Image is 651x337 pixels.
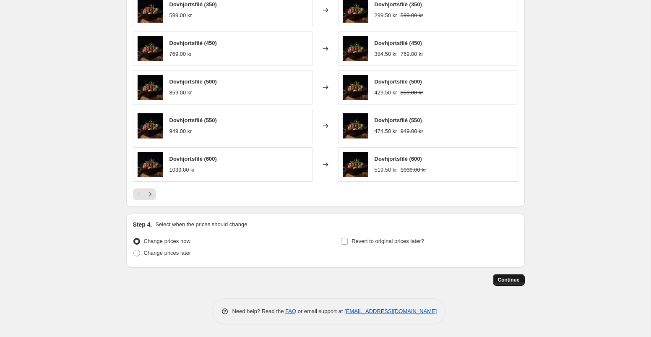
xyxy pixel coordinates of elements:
[401,50,423,58] strike: 769.00 kr
[375,156,422,162] span: Dovhjortsfilé (600)
[498,277,520,283] span: Continue
[169,78,217,85] span: Dovhjortsfilé (500)
[169,166,195,174] div: 1039.00 kr
[169,127,192,136] div: 949.00 kr
[133,188,156,200] nav: Pagination
[493,274,525,286] button: Continue
[343,152,368,177] img: deer-fillet-cooked-1_80x.jpg
[375,11,397,20] div: 299.50 kr
[133,220,152,229] h2: Step 4.
[144,250,191,256] span: Change prices later
[375,50,397,58] div: 384.50 kr
[375,40,422,46] span: Dovhjortsfilé (450)
[169,11,192,20] div: 599.00 kr
[138,152,163,177] img: deer-fillet-cooked-1_80x.jpg
[144,188,156,200] button: Next
[401,11,423,20] strike: 599.00 kr
[401,127,423,136] strike: 949.00 kr
[375,89,397,97] div: 429.50 kr
[169,50,192,58] div: 769.00 kr
[138,75,163,100] img: deer-fillet-cooked-1_80x.jpg
[138,113,163,138] img: deer-fillet-cooked-1_80x.jpg
[375,78,422,85] span: Dovhjortsfilé (500)
[343,75,368,100] img: deer-fillet-cooked-1_80x.jpg
[169,1,217,8] span: Dovhjortsfilé (350)
[232,308,286,314] span: Need help? Read the
[285,308,296,314] a: FAQ
[375,127,397,136] div: 474.50 kr
[296,308,344,314] span: or email support at
[344,308,437,314] a: [EMAIL_ADDRESS][DOMAIN_NAME]
[375,117,422,123] span: Dovhjortsfilé (550)
[138,36,163,61] img: deer-fillet-cooked-1_80x.jpg
[169,156,217,162] span: Dovhjortsfilé (600)
[401,166,426,174] strike: 1039.00 kr
[401,89,423,97] strike: 859.00 kr
[375,1,422,8] span: Dovhjortsfilé (350)
[169,89,192,97] div: 859.00 kr
[343,113,368,138] img: deer-fillet-cooked-1_80x.jpg
[343,36,368,61] img: deer-fillet-cooked-1_80x.jpg
[169,40,217,46] span: Dovhjortsfilé (450)
[155,220,247,229] p: Select when the prices should change
[375,166,397,174] div: 519.50 kr
[352,238,424,244] span: Revert to original prices later?
[144,238,190,244] span: Change prices now
[169,117,217,123] span: Dovhjortsfilé (550)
